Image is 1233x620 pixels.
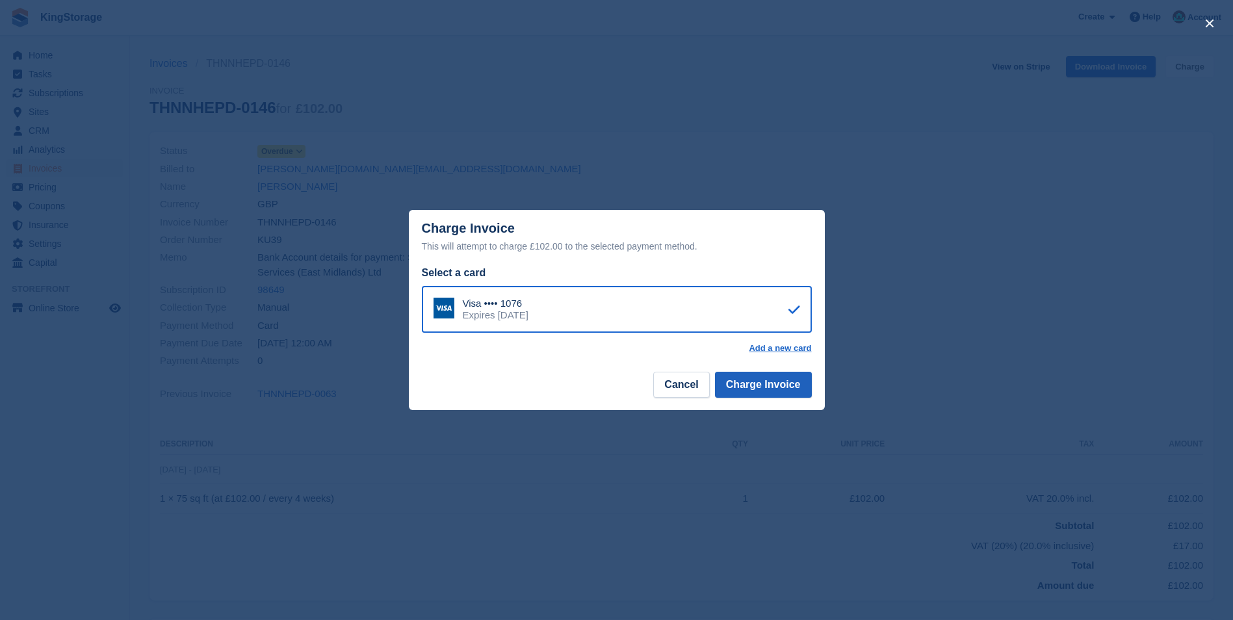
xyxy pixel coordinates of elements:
button: Charge Invoice [715,372,812,398]
img: Visa Logo [434,298,454,318]
div: Select a card [422,265,812,281]
div: Visa •••• 1076 [463,298,528,309]
div: Expires [DATE] [463,309,528,321]
div: This will attempt to charge £102.00 to the selected payment method. [422,239,812,254]
a: Add a new card [749,343,811,354]
button: close [1199,13,1220,34]
div: Charge Invoice [422,221,812,254]
button: Cancel [653,372,709,398]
